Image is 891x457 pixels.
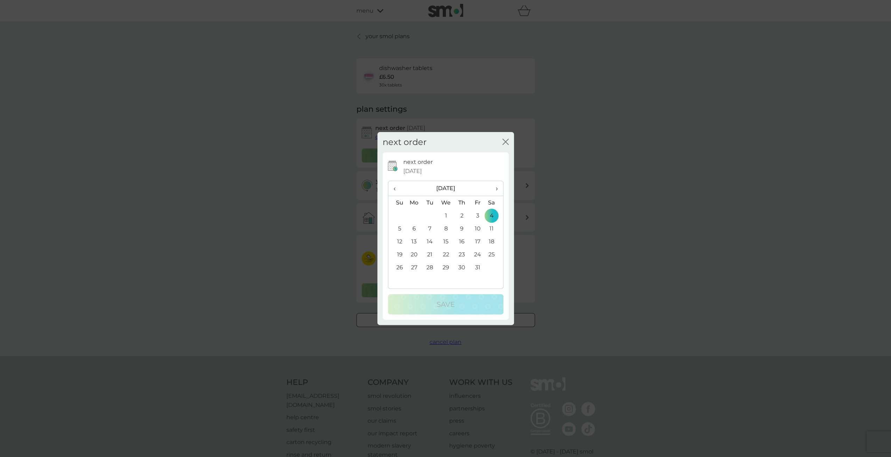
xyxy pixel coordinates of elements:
[388,196,406,209] th: Su
[403,167,422,176] span: [DATE]
[406,222,422,235] td: 6
[406,181,486,196] th: [DATE]
[454,209,469,222] td: 2
[388,222,406,235] td: 5
[485,222,503,235] td: 11
[438,196,454,209] th: We
[422,248,438,261] td: 21
[388,235,406,248] td: 12
[469,235,485,248] td: 17
[502,139,509,146] button: close
[485,248,503,261] td: 25
[422,235,438,248] td: 14
[454,248,469,261] td: 23
[406,196,422,209] th: Mo
[469,261,485,274] td: 31
[485,209,503,222] td: 4
[388,294,503,314] button: Save
[469,196,485,209] th: Fr
[438,261,454,274] td: 29
[454,261,469,274] td: 30
[422,222,438,235] td: 7
[469,209,485,222] td: 3
[454,196,469,209] th: Th
[454,222,469,235] td: 9
[469,248,485,261] td: 24
[438,209,454,222] td: 1
[490,181,497,196] span: ›
[406,261,422,274] td: 27
[438,222,454,235] td: 8
[403,158,433,167] p: next order
[406,248,422,261] td: 20
[469,222,485,235] td: 10
[437,299,455,310] p: Save
[454,235,469,248] td: 16
[388,261,406,274] td: 26
[485,235,503,248] td: 18
[422,261,438,274] td: 28
[485,196,503,209] th: Sa
[422,196,438,209] th: Tu
[388,248,406,261] td: 19
[406,235,422,248] td: 13
[383,137,427,147] h2: next order
[394,181,401,196] span: ‹
[438,235,454,248] td: 15
[438,248,454,261] td: 22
